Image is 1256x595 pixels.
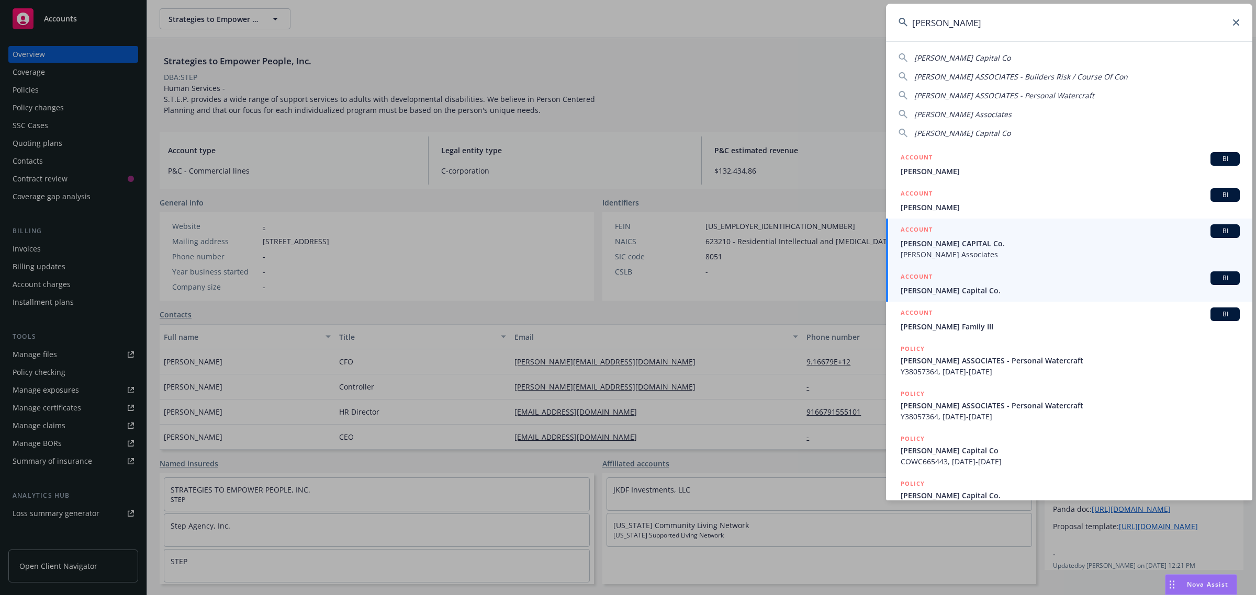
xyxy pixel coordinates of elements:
[1215,273,1236,283] span: BI
[886,266,1252,302] a: ACCOUNTBI[PERSON_NAME] Capital Co.
[901,456,1240,467] span: COWC665443, [DATE]-[DATE]
[886,473,1252,518] a: POLICY[PERSON_NAME] Capital Co.
[901,188,933,201] h5: ACCOUNT
[901,271,933,284] h5: ACCOUNT
[886,146,1252,182] a: ACCOUNTBI[PERSON_NAME]
[901,388,925,399] h5: POLICY
[901,249,1240,260] span: [PERSON_NAME] Associates
[1187,580,1228,589] span: Nova Assist
[901,433,925,444] h5: POLICY
[1215,310,1236,319] span: BI
[901,344,925,354] h5: POLICY
[886,428,1252,473] a: POLICY[PERSON_NAME] Capital CoCOWC665443, [DATE]-[DATE]
[914,53,1011,63] span: [PERSON_NAME] Capital Co
[901,285,1240,296] span: [PERSON_NAME] Capital Co.
[914,128,1011,138] span: [PERSON_NAME] Capital Co
[1215,154,1236,164] span: BI
[901,478,925,489] h5: POLICY
[901,152,933,165] h5: ACCOUNT
[901,411,1240,422] span: Y38057364, [DATE]-[DATE]
[914,72,1128,82] span: [PERSON_NAME] ASSOCIATES - Builders Risk / Course Of Con
[914,109,1012,119] span: [PERSON_NAME] Associates
[901,307,933,320] h5: ACCOUNT
[901,202,1240,213] span: [PERSON_NAME]
[901,238,1240,249] span: [PERSON_NAME] CAPITAL Co.
[886,182,1252,219] a: ACCOUNTBI[PERSON_NAME]
[886,219,1252,266] a: ACCOUNTBI[PERSON_NAME] CAPITAL Co.[PERSON_NAME] Associates
[901,366,1240,377] span: Y38057364, [DATE]-[DATE]
[886,383,1252,428] a: POLICY[PERSON_NAME] ASSOCIATES - Personal WatercraftY38057364, [DATE]-[DATE]
[1215,190,1236,200] span: BI
[901,321,1240,332] span: [PERSON_NAME] Family III
[1165,575,1179,594] div: Drag to move
[1215,226,1236,236] span: BI
[901,355,1240,366] span: [PERSON_NAME] ASSOCIATES - Personal Watercraft
[901,400,1240,411] span: [PERSON_NAME] ASSOCIATES - Personal Watercraft
[901,445,1240,456] span: [PERSON_NAME] Capital Co
[886,302,1252,338] a: ACCOUNTBI[PERSON_NAME] Family III
[914,90,1094,100] span: [PERSON_NAME] ASSOCIATES - Personal Watercraft
[886,4,1252,41] input: Search...
[1165,574,1237,595] button: Nova Assist
[886,338,1252,383] a: POLICY[PERSON_NAME] ASSOCIATES - Personal WatercraftY38057364, [DATE]-[DATE]
[901,166,1240,177] span: [PERSON_NAME]
[901,490,1240,501] span: [PERSON_NAME] Capital Co.
[901,224,933,237] h5: ACCOUNT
